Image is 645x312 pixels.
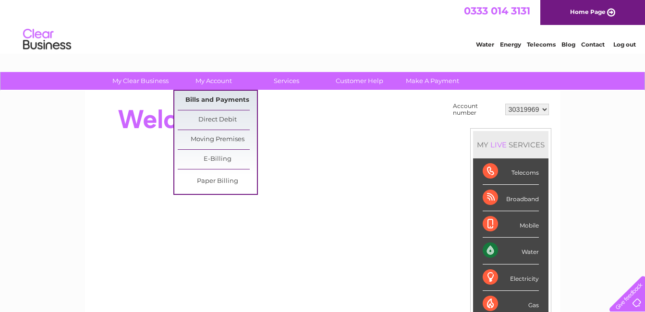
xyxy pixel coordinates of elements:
[178,110,257,130] a: Direct Debit
[473,131,548,158] div: MY SERVICES
[483,264,539,291] div: Electricity
[483,238,539,264] div: Water
[247,72,326,90] a: Services
[174,72,253,90] a: My Account
[178,150,257,169] a: E-Billing
[464,5,530,17] a: 0333 014 3131
[476,41,494,48] a: Water
[393,72,472,90] a: Make A Payment
[178,91,257,110] a: Bills and Payments
[178,172,257,191] a: Paper Billing
[527,41,556,48] a: Telecoms
[613,41,636,48] a: Log out
[23,25,72,54] img: logo.png
[450,100,503,119] td: Account number
[581,41,605,48] a: Contact
[101,72,180,90] a: My Clear Business
[96,5,550,47] div: Clear Business is a trading name of Verastar Limited (registered in [GEOGRAPHIC_DATA] No. 3667643...
[178,130,257,149] a: Moving Premises
[483,158,539,185] div: Telecoms
[488,140,509,149] div: LIVE
[320,72,399,90] a: Customer Help
[561,41,575,48] a: Blog
[500,41,521,48] a: Energy
[483,185,539,211] div: Broadband
[483,211,539,238] div: Mobile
